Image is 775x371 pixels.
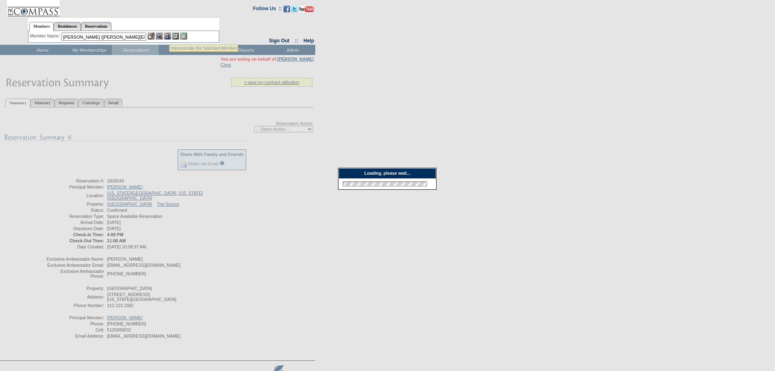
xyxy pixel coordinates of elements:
img: Become our fan on Facebook [284,6,290,12]
img: loading.gif [340,180,430,188]
a: Follow us on Twitter [291,8,298,13]
a: Sign Out [269,38,289,44]
img: View [156,33,163,40]
img: b_edit.gif [148,33,155,40]
a: Residences [54,22,81,31]
a: Help [303,38,314,44]
div: Member Name: [30,33,61,40]
img: Impersonate [164,33,171,40]
img: Subscribe to our YouTube Channel [299,6,314,12]
a: Members [29,22,54,31]
a: Reservations [81,22,111,31]
div: Loading, please wait... [338,168,436,178]
img: b_calculator.gif [180,33,187,40]
a: Become our fan on Facebook [284,8,290,13]
a: Subscribe to our YouTube Channel [299,8,314,13]
img: Reservations [172,33,179,40]
td: Follow Us :: [253,5,282,15]
span: :: [295,38,298,44]
img: Follow us on Twitter [291,6,298,12]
